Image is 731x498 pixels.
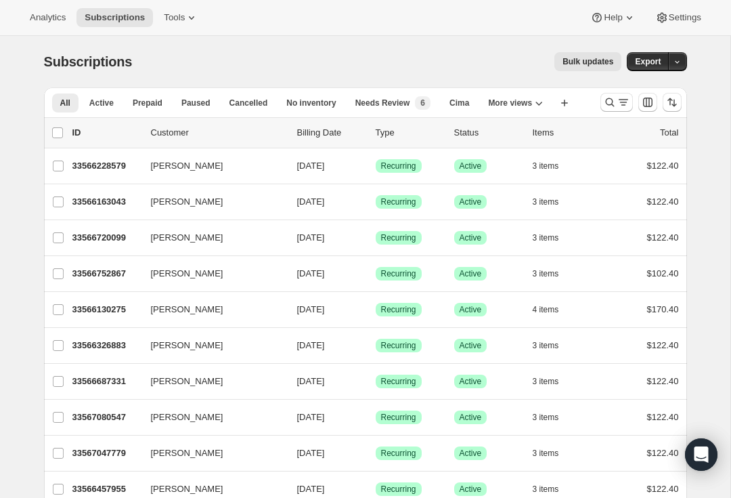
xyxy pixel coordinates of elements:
button: Create new view [554,94,575,112]
span: Active [460,161,482,171]
span: $122.40 [647,484,679,494]
button: 3 items [533,192,574,211]
span: Active [460,448,482,459]
span: [DATE] [297,448,325,458]
span: [PERSON_NAME] [151,303,223,316]
div: 33567080547[PERSON_NAME][DATE]SuccessRecurringSuccessActive3 items$122.40 [72,408,679,427]
span: 3 items [533,448,559,459]
span: Recurring [381,412,416,423]
button: Settings [647,8,709,27]
span: [DATE] [297,161,325,171]
div: Items [533,126,600,140]
button: [PERSON_NAME] [143,335,278,356]
div: Type [376,126,443,140]
span: $122.40 [647,340,679,350]
p: 33566326883 [72,339,140,352]
span: Recurring [381,484,416,495]
div: 33566752867[PERSON_NAME][DATE]SuccessRecurringSuccessActive3 items$102.40 [72,264,679,283]
span: Recurring [381,304,416,315]
p: Billing Date [297,126,365,140]
button: 3 items [533,336,574,355]
span: Active [460,196,482,207]
button: Analytics [22,8,74,27]
span: Recurring [381,448,416,459]
button: Sort the results [663,93,682,112]
span: 3 items [533,232,559,243]
p: 33566457955 [72,482,140,496]
span: Subscriptions [44,54,133,69]
span: [DATE] [297,376,325,386]
span: $122.40 [647,161,679,171]
span: 3 items [533,484,559,495]
span: Recurring [381,196,416,207]
span: Active [460,484,482,495]
span: Needs Review [355,98,410,108]
p: Total [660,126,678,140]
span: Active [460,232,482,243]
button: Search and filter results [600,93,633,112]
span: 3 items [533,268,559,279]
p: 33566752867 [72,267,140,281]
span: Analytics [30,12,66,23]
button: Help [582,8,644,27]
div: 33566720099[PERSON_NAME][DATE]SuccessRecurringSuccessActive3 items$122.40 [72,228,679,247]
button: 3 items [533,157,574,175]
span: Active [460,304,482,315]
button: 4 items [533,300,574,319]
button: [PERSON_NAME] [143,407,278,428]
span: Active [460,412,482,423]
p: 33566130275 [72,303,140,316]
p: 33566720099 [72,231,140,245]
span: [DATE] [297,196,325,207]
p: ID [72,126,140,140]
span: Recurring [381,340,416,351]
button: [PERSON_NAME] [143,371,278,392]
div: 33567047779[PERSON_NAME][DATE]SuccessRecurringSuccessActive3 items$122.40 [72,444,679,463]
span: $122.40 [647,232,679,243]
span: Export [635,56,661,67]
span: Recurring [381,232,416,243]
button: [PERSON_NAME] [143,227,278,249]
p: Status [454,126,522,140]
span: Active [460,268,482,279]
span: No inventory [286,98,336,108]
span: $122.40 [647,196,679,207]
span: Subscriptions [85,12,145,23]
button: Export [627,52,669,71]
button: [PERSON_NAME] [143,191,278,213]
span: Active [460,340,482,351]
span: Bulk updates [562,56,613,67]
span: [PERSON_NAME] [151,231,223,245]
p: 33567080547 [72,411,140,424]
span: Recurring [381,161,416,171]
button: 3 items [533,228,574,247]
p: 33567047779 [72,447,140,460]
span: Cima [449,98,469,108]
span: Cancelled [229,98,268,108]
div: 33566687331[PERSON_NAME][DATE]SuccessRecurringSuccessActive3 items$122.40 [72,372,679,391]
span: Active [460,376,482,387]
span: 6 [420,98,425,108]
button: 3 items [533,408,574,427]
span: $102.40 [647,268,679,278]
button: 3 items [533,372,574,391]
div: 33566228579[PERSON_NAME][DATE]SuccessRecurringSuccessActive3 items$122.40 [72,157,679,175]
span: [DATE] [297,304,325,314]
span: 3 items [533,376,559,387]
span: [DATE] [297,484,325,494]
button: [PERSON_NAME] [143,155,278,177]
span: [DATE] [297,232,325,243]
span: $170.40 [647,304,679,314]
span: [PERSON_NAME] [151,159,223,173]
span: 3 items [533,161,559,171]
button: [PERSON_NAME] [143,263,278,285]
span: [PERSON_NAME] [151,195,223,209]
span: 3 items [533,196,559,207]
button: Subscriptions [76,8,153,27]
button: Customize table column order and visibility [638,93,657,112]
span: Settings [669,12,701,23]
p: 33566687331 [72,375,140,388]
button: Bulk updates [554,52,621,71]
span: Active [89,98,114,108]
span: $122.40 [647,448,679,458]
